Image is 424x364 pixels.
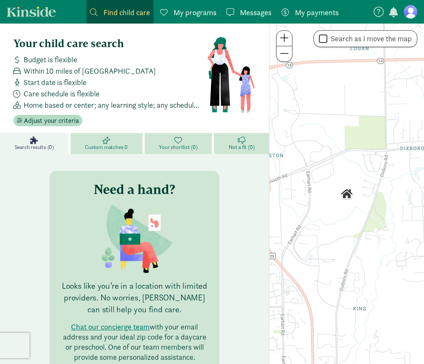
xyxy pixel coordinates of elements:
[103,7,150,18] span: Find child care
[24,99,200,111] span: Home based or center; any learning style; any schedule type
[85,144,128,151] span: Custom matches 0
[229,144,254,151] span: Not a fit (0)
[24,116,79,126] span: Adjust your criteria
[174,7,216,18] span: My programs
[71,322,150,332] button: Chat our concierge team
[71,133,145,154] a: Custom matches 0
[145,133,214,154] a: Your shortlist (0)
[159,144,197,151] span: Your shortlist (0)
[340,187,354,201] div: Click to see details
[94,181,175,198] h3: Need a hand?
[7,6,56,17] a: Kinside
[24,88,100,99] span: Care schedule is flexible
[24,65,156,77] span: Within 10 miles of [GEOGRAPHIC_DATA]
[60,322,209,362] p: with your email address and your ideal zip code for a daycare or preschool. One of our team membe...
[327,34,412,44] label: Search as I move the map
[15,144,54,151] span: Search results (0)
[60,280,209,315] p: Looks like you’re in a location with limited providers. No worries, [PERSON_NAME] can still help ...
[13,115,82,127] button: Adjust your criteria
[13,37,207,50] h4: Your child care search
[24,77,87,88] span: Start date is flexible
[24,54,77,65] span: Budget is flexible
[240,7,271,18] span: Messages
[214,133,269,154] a: Not a fit (0)
[295,7,339,18] span: My payments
